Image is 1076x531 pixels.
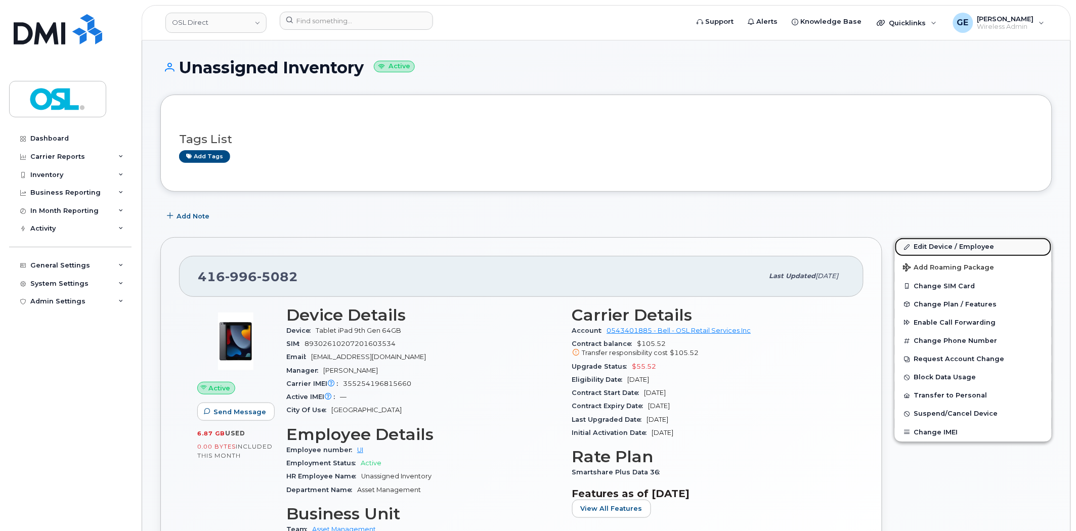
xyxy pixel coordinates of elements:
span: Unassigned Inventory [361,472,432,480]
span: Suspend/Cancel Device [914,410,998,418]
button: Suspend/Cancel Device [895,405,1052,423]
span: Last Upgraded Date [572,416,647,423]
span: Change Plan / Features [914,300,997,308]
a: Edit Device / Employee [895,238,1052,256]
h3: Features as of [DATE] [572,488,846,500]
a: 0543401885 - Bell - OSL Retail Services Inc [607,327,751,334]
span: View All Features [581,504,642,513]
span: 5082 [257,269,298,284]
span: Send Message [213,407,266,417]
h3: Business Unit [286,505,560,523]
span: 89302610207201603534 [305,340,396,347]
span: Active IMEI [286,393,340,401]
h3: Tags List [179,133,1034,146]
span: Contract Start Date [572,389,644,396]
span: 0.00 Bytes [197,443,236,450]
button: Add Roaming Package [895,256,1052,277]
span: Department Name [286,486,357,494]
span: — [340,393,347,401]
span: [DATE] [628,376,650,383]
h3: Device Details [286,306,560,324]
span: Add Roaming Package [903,263,995,273]
span: Asset Management [357,486,421,494]
span: 416 [198,269,298,284]
span: Last updated [769,272,816,280]
span: [DATE] [644,389,666,396]
button: Add Note [160,207,218,225]
span: [GEOGRAPHIC_DATA] [331,406,402,414]
button: Change SIM Card [895,277,1052,295]
span: Device [286,327,316,334]
span: Eligibility Date [572,376,628,383]
a: Add tags [179,150,230,163]
span: Initial Activation Date [572,429,652,436]
span: 355254196815660 [343,380,411,387]
span: included this month [197,442,273,459]
span: Enable Call Forwarding [914,319,996,326]
span: Smartshare Plus Data 36 [572,468,665,476]
span: used [225,429,245,437]
a: UI [357,446,363,454]
span: Tablet iPad 9th Gen 64GB [316,327,401,334]
span: $55.52 [632,363,657,370]
span: HR Employee Name [286,472,361,480]
span: Add Note [177,211,209,221]
h3: Employee Details [286,425,560,444]
span: Upgrade Status [572,363,632,370]
span: [DATE] [647,416,669,423]
span: [PERSON_NAME] [323,367,378,374]
span: $105.52 [572,340,846,358]
span: Contract Expiry Date [572,402,649,410]
span: [DATE] [816,272,839,280]
span: Email [286,353,311,361]
span: [DATE] [652,429,674,436]
span: Active [209,383,231,393]
button: Change Plan / Features [895,295,1052,314]
span: 6.87 GB [197,430,225,437]
button: Transfer to Personal [895,386,1052,405]
button: Change Phone Number [895,332,1052,350]
span: $105.52 [670,349,699,357]
span: Manager [286,367,323,374]
h3: Carrier Details [572,306,846,324]
button: Request Account Change [895,350,1052,368]
span: [EMAIL_ADDRESS][DOMAIN_NAME] [311,353,426,361]
span: Employee number [286,446,357,454]
small: Active [374,61,415,72]
span: Account [572,327,607,334]
span: City Of Use [286,406,331,414]
button: View All Features [572,500,651,518]
span: 996 [225,269,257,284]
span: Active [361,459,381,467]
img: image20231002-3703462-c5m3jd.jpeg [205,311,266,372]
span: Employment Status [286,459,361,467]
button: Send Message [197,403,275,421]
span: Carrier IMEI [286,380,343,387]
button: Block Data Usage [895,368,1052,386]
span: SIM [286,340,305,347]
button: Change IMEI [895,423,1052,441]
h1: Unassigned Inventory [160,59,1052,76]
h3: Rate Plan [572,448,846,466]
span: Transfer responsibility cost [582,349,668,357]
span: Contract balance [572,340,637,347]
span: [DATE] [649,402,670,410]
button: Enable Call Forwarding [895,314,1052,332]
